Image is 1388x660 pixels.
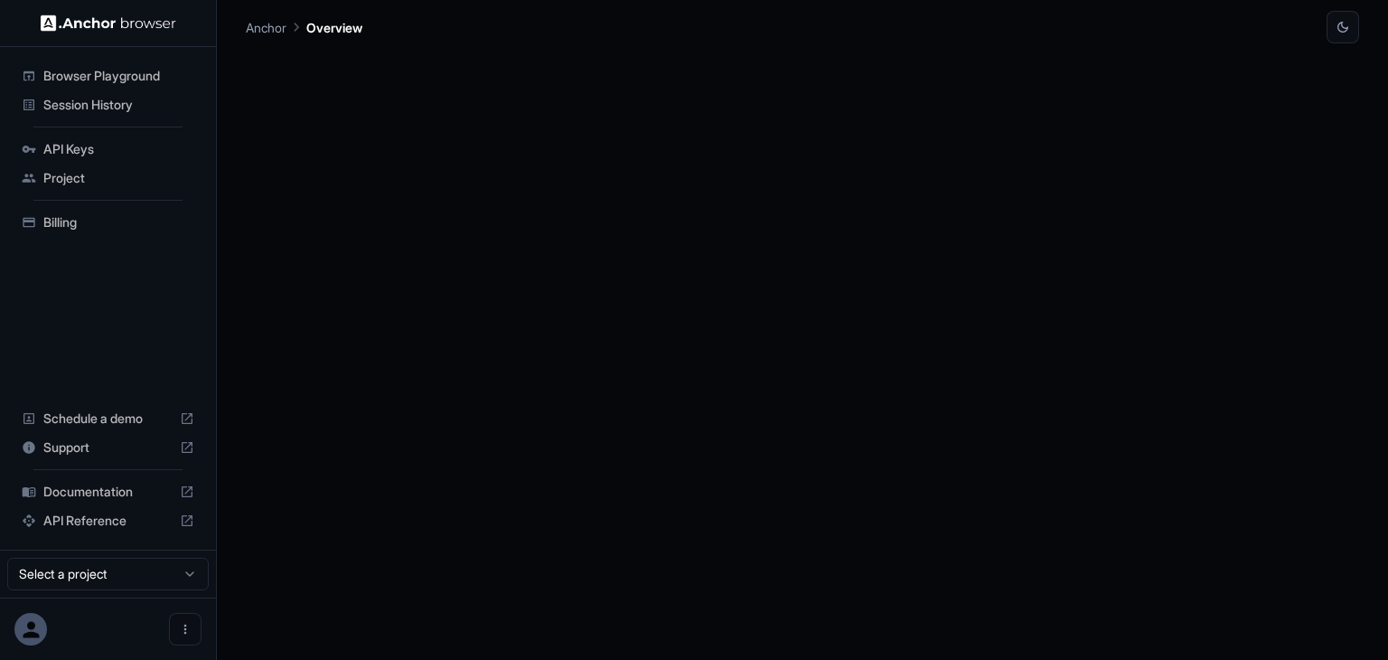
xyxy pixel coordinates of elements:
[43,96,194,114] span: Session History
[43,67,194,85] span: Browser Playground
[14,208,202,237] div: Billing
[14,164,202,193] div: Project
[14,477,202,506] div: Documentation
[246,18,286,37] p: Anchor
[14,433,202,462] div: Support
[14,506,202,535] div: API Reference
[43,140,194,158] span: API Keys
[43,169,194,187] span: Project
[43,512,173,530] span: API Reference
[306,18,362,37] p: Overview
[246,17,362,37] nav: breadcrumb
[43,483,173,501] span: Documentation
[43,438,173,457] span: Support
[41,14,176,32] img: Anchor Logo
[43,410,173,428] span: Schedule a demo
[169,613,202,646] button: Open menu
[14,90,202,119] div: Session History
[43,213,194,231] span: Billing
[14,61,202,90] div: Browser Playground
[14,135,202,164] div: API Keys
[14,404,202,433] div: Schedule a demo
